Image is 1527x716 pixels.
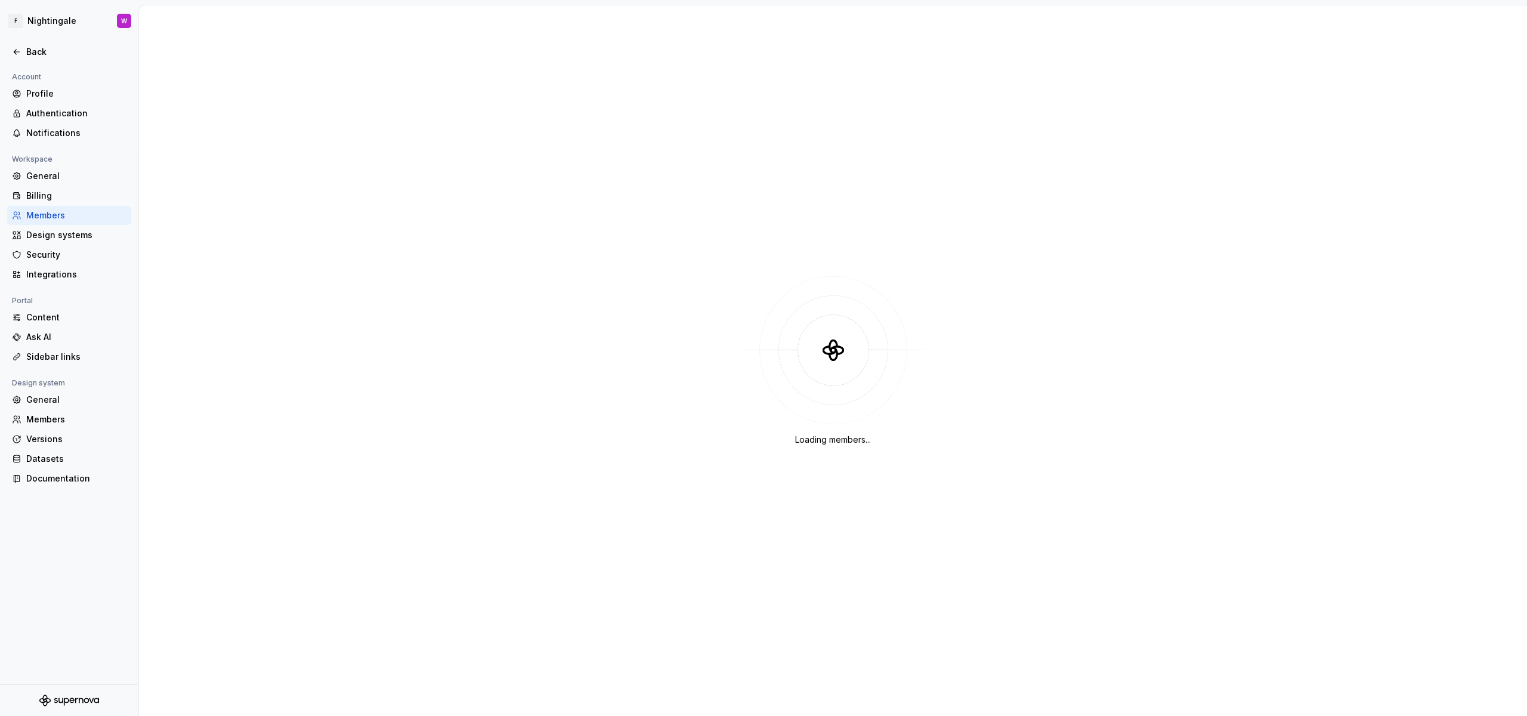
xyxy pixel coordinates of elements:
[26,268,126,280] div: Integrations
[26,127,126,139] div: Notifications
[26,170,126,182] div: General
[7,410,131,429] a: Members
[39,695,99,706] svg: Supernova Logo
[26,331,126,343] div: Ask AI
[7,390,131,409] a: General
[27,15,76,27] div: Nightingale
[7,70,46,84] div: Account
[26,453,126,465] div: Datasets
[795,434,871,446] div: Loading members...
[7,469,131,488] a: Documentation
[2,8,136,34] button: FNightingaleW
[7,186,131,205] a: Billing
[26,190,126,202] div: Billing
[7,152,57,166] div: Workspace
[7,104,131,123] a: Authentication
[26,46,126,58] div: Back
[7,226,131,245] a: Design systems
[7,449,131,468] a: Datasets
[7,84,131,103] a: Profile
[121,16,127,26] div: W
[26,209,126,221] div: Members
[7,294,38,308] div: Portal
[26,473,126,484] div: Documentation
[7,376,70,390] div: Design system
[7,328,131,347] a: Ask AI
[7,124,131,143] a: Notifications
[7,206,131,225] a: Members
[26,433,126,445] div: Versions
[7,42,131,61] a: Back
[7,245,131,264] a: Security
[26,394,126,406] div: General
[26,229,126,241] div: Design systems
[26,413,126,425] div: Members
[8,14,23,28] div: F
[26,351,126,363] div: Sidebar links
[26,249,126,261] div: Security
[7,430,131,449] a: Versions
[26,107,126,119] div: Authentication
[7,166,131,186] a: General
[7,308,131,327] a: Content
[26,88,126,100] div: Profile
[26,311,126,323] div: Content
[7,347,131,366] a: Sidebar links
[7,265,131,284] a: Integrations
